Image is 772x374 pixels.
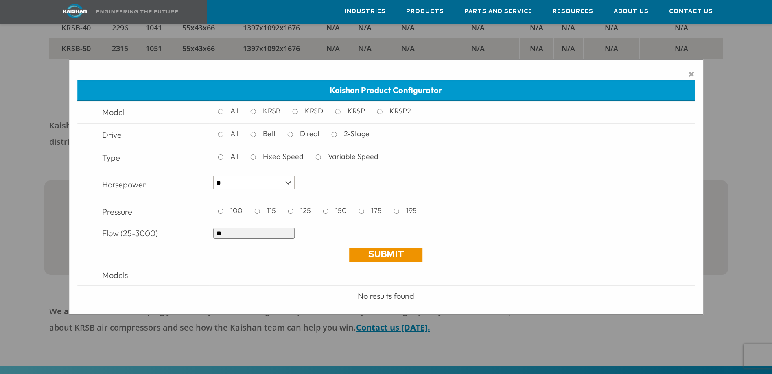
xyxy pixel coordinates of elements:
span: Kaishan Product Configurator [330,85,442,95]
label: 2-Stage [341,128,377,140]
label: 150 [332,204,354,217]
label: All [227,105,246,117]
label: All [227,150,246,163]
label: 195 [403,204,424,217]
a: About Us [614,0,649,22]
span: Drive [102,130,122,140]
span: Flow (25-3000) [102,228,158,238]
a: Contact Us [669,0,713,22]
label: KRSD [302,105,330,117]
a: Products [406,0,444,22]
label: Direct [297,128,327,140]
label: KRSB [260,105,288,117]
img: kaishan logo [44,4,105,18]
label: 125 [297,204,318,217]
label: 175 [368,204,389,217]
label: Variable Speed [325,150,386,163]
span: Pressure [102,207,132,217]
label: 115 [264,204,283,217]
label: Belt [260,128,283,140]
label: KRSP2 [386,105,418,117]
span: × [688,68,695,80]
a: Industries [345,0,386,22]
span: Models [102,270,128,280]
a: Submit [350,248,423,262]
label: KRSP [344,105,372,117]
span: Resources [553,7,593,16]
span: Model [102,107,125,117]
a: Resources [553,0,593,22]
span: Type [102,152,120,163]
span: Horsepower [102,179,146,189]
span: Industries [345,7,386,16]
span: Contact Us [669,7,713,16]
span: Products [406,7,444,16]
span: Parts and Service [464,7,532,16]
a: Parts and Service [464,0,532,22]
label: All [227,128,246,140]
img: Engineering the future [96,10,178,13]
label: Fixed Speed [260,150,311,163]
label: 100 [227,204,250,217]
span: About Us [614,7,649,16]
span: No results found [358,291,414,301]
